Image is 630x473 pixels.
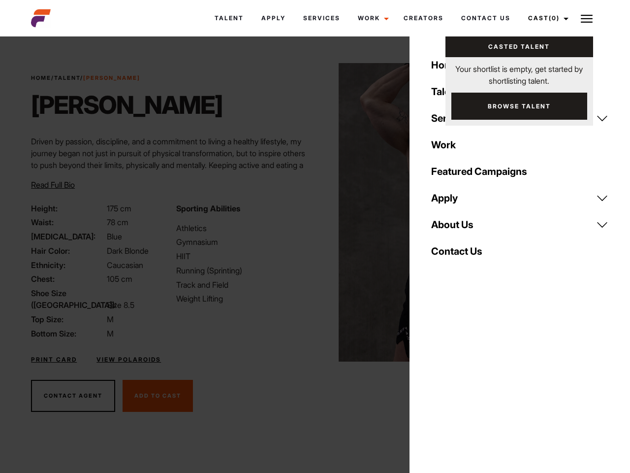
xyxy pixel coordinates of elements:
li: HIIT [176,250,309,262]
button: Add To Cast [123,380,193,412]
span: 78 cm [107,217,128,227]
a: Work [349,5,395,32]
li: Gymnasium [176,236,309,248]
p: Driven by passion, discipline, and a commitment to living a healthy lifestyle, my journey began n... [31,135,309,195]
a: Services [294,5,349,32]
span: Size 8.5 [107,300,134,310]
strong: [PERSON_NAME] [83,74,140,81]
li: Athletics [176,222,309,234]
span: Bottom Size: [31,328,105,339]
span: Chest: [31,273,105,285]
span: M [107,314,114,324]
button: Contact Agent [31,380,115,412]
a: Home [425,52,614,78]
img: Burger icon [581,13,593,25]
a: Apply [425,185,614,211]
span: [MEDICAL_DATA]: [31,231,105,242]
a: Services [425,105,614,132]
img: cropped-aefm-brand-fav-22-square.png [31,8,51,28]
button: Read Full Bio [31,179,75,191]
span: Height: [31,203,105,214]
a: Work [425,132,614,158]
a: Print Card [31,355,77,364]
a: Apply [252,5,294,32]
span: Shoe Size ([GEOGRAPHIC_DATA]): [31,287,105,311]
span: Caucasian [107,260,143,270]
a: View Polaroids [96,355,161,364]
a: Casted Talent [445,36,593,57]
span: Ethnicity: [31,259,105,271]
a: Featured Campaigns [425,158,614,185]
a: About Us [425,211,614,238]
span: 175 cm [107,203,131,213]
a: Contact Us [425,238,614,265]
a: Talent [54,74,80,81]
p: Your shortlist is empty, get started by shortlisting talent. [445,57,593,87]
span: M [107,329,114,338]
span: Add To Cast [134,392,181,399]
span: 105 cm [107,274,132,284]
span: Blue [107,232,122,241]
a: Browse Talent [451,93,587,120]
a: Talent [206,5,252,32]
h1: [PERSON_NAME] [31,90,222,120]
span: Waist: [31,216,105,228]
span: Hair Color: [31,245,105,257]
a: Creators [395,5,452,32]
span: (0) [549,14,560,22]
span: Dark Blonde [107,246,149,256]
li: Track and Field [176,279,309,291]
a: Home [31,74,51,81]
a: Cast(0) [519,5,574,32]
li: Weight Lifting [176,293,309,304]
span: Top Size: [31,313,105,325]
li: Running (Sprinting) [176,265,309,276]
strong: Sporting Abilities [176,203,240,213]
span: / / [31,74,140,82]
a: Talent [425,78,614,105]
a: Contact Us [452,5,519,32]
span: Read Full Bio [31,180,75,190]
